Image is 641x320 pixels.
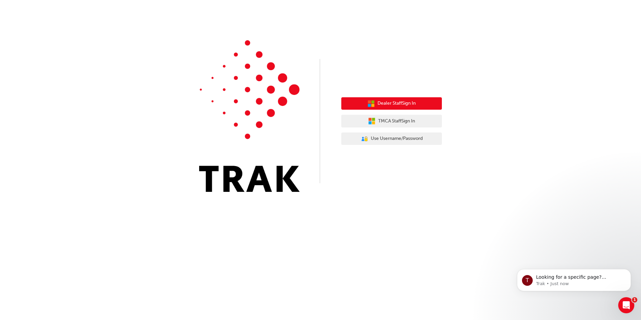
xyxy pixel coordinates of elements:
span: Use Username/Password [371,135,423,143]
span: 1 [632,297,637,303]
button: Dealer StaffSign In [341,97,442,110]
iframe: Intercom notifications message [507,255,641,302]
button: TMCA StaffSign In [341,115,442,127]
img: Trak [199,40,300,192]
button: Use Username/Password [341,132,442,145]
span: Dealer Staff Sign In [377,100,416,107]
iframe: Intercom live chat [618,297,634,313]
span: TMCA Staff Sign In [378,117,415,125]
